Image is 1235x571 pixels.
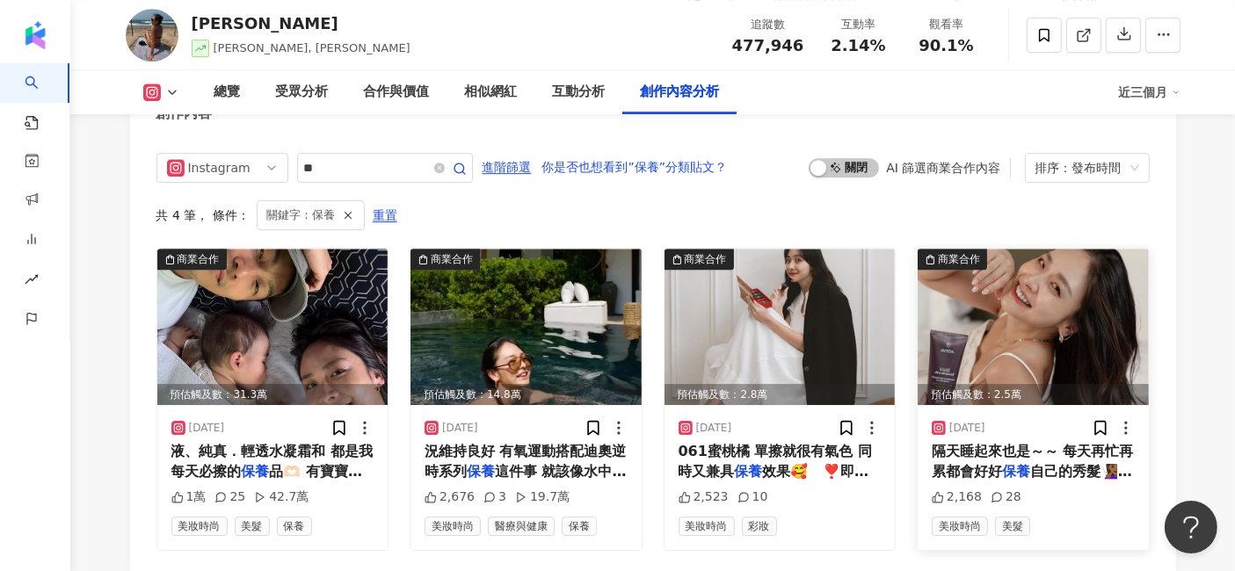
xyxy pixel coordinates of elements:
span: [PERSON_NAME], [PERSON_NAME] [214,41,410,54]
div: 互動分析 [553,82,606,103]
span: 美妝時尚 [679,517,735,536]
div: 預估觸及數：31.3萬 [157,384,389,406]
div: 商業合作 [685,250,727,268]
span: 美妝時尚 [171,517,228,536]
div: [DATE] [949,421,985,436]
div: 3 [483,488,506,506]
div: 共 4 筆 ， 條件： [156,200,1150,230]
div: 商業合作 [178,250,220,268]
mark: 保養 [467,463,495,480]
div: 總覽 [214,82,241,103]
span: 醫療與健康 [488,517,555,536]
span: 隔天睡起來也是～～ 每天再忙再累都會好好 [932,443,1134,479]
div: [DATE] [189,421,225,436]
div: 預估觸及數：2.5萬 [918,384,1149,406]
span: 美妝時尚 [932,517,988,536]
button: 進階篩選 [482,153,533,181]
div: 預估觸及數：2.8萬 [665,384,896,406]
iframe: Help Scout Beacon - Open [1165,501,1217,553]
span: close-circle [434,160,445,177]
span: 液、純真．輕透水凝霜和 都是我每天必擦的 [171,443,374,479]
div: Instagram [188,154,245,182]
div: 預估觸及數：14.8萬 [410,384,642,406]
div: 觀看率 [913,16,980,33]
span: 美髮 [235,517,270,536]
div: 2,523 [679,488,729,506]
button: 你是否也想看到”保養”分類貼文？ [541,153,729,181]
div: 2,676 [425,488,475,506]
a: search [25,63,60,132]
div: AI 篩選商業合作內容 [886,161,1000,175]
span: 自己的秀髮🧏🏾‍♀️ 寶寶 媽媽 [932,463,1132,499]
div: 1萬 [171,488,207,506]
span: 效果🥰 ❣️即日起至[DATE]止 [679,463,869,499]
div: 2,168 [932,488,982,506]
div: 排序：發布時間 [1035,154,1123,182]
div: post-image商業合作預估觸及數：2.5萬 [918,249,1149,405]
div: 25 [214,488,245,506]
img: post-image [410,249,642,405]
span: 重置 [373,202,397,230]
span: 2.14% [831,37,885,54]
div: post-image商業合作預估觸及數：2.8萬 [665,249,896,405]
img: KOL Avatar [126,9,178,61]
div: 19.7萬 [515,488,570,506]
span: 這件事 就該像水中的漂浮 無壓力卻充 [425,463,627,499]
div: 追蹤數 [732,16,804,33]
span: close-circle [434,163,445,173]
span: 況維持良好 有氧運動搭配迪奧逆時系列 [425,443,627,479]
div: 商業合作 [431,250,473,268]
mark: 保養 [735,463,763,480]
div: 42.7萬 [254,488,309,506]
div: post-image商業合作預估觸及數：14.8萬 [410,249,642,405]
div: 近三個月 [1119,78,1181,106]
div: post-image商業合作預估觸及數：31.3萬 [157,249,389,405]
div: 28 [991,488,1021,506]
span: 你是否也想看到”保養”分類貼文？ [542,154,728,182]
span: 美髮 [995,517,1030,536]
span: 美妝時尚 [425,517,481,536]
div: 受眾分析 [276,82,329,103]
div: 商業合作 [938,250,980,268]
span: rise [25,262,39,301]
span: 477,946 [732,36,804,54]
span: 進階篩選 [483,154,532,182]
div: [DATE] [696,421,732,436]
span: 保養 [562,517,597,536]
span: 關鍵字：保養 [266,206,335,225]
span: 保養 [277,517,312,536]
mark: 保養 [1002,463,1030,480]
img: post-image [918,249,1149,405]
img: post-image [665,249,896,405]
div: 相似網紅 [465,82,518,103]
div: 互動率 [825,16,892,33]
img: logo icon [21,21,49,49]
div: 10 [737,488,768,506]
mark: 保養 [242,463,270,480]
div: 創作內容分析 [641,82,720,103]
div: 合作與價值 [364,82,430,103]
span: 90.1% [919,37,973,54]
img: post-image [157,249,389,405]
button: 重置 [372,201,398,229]
div: [DATE] [442,421,478,436]
span: 061蜜桃橘 單擦就很有氣色 同時又兼具 [679,443,873,479]
div: [PERSON_NAME] [192,12,410,34]
span: 彩妝 [742,517,777,536]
